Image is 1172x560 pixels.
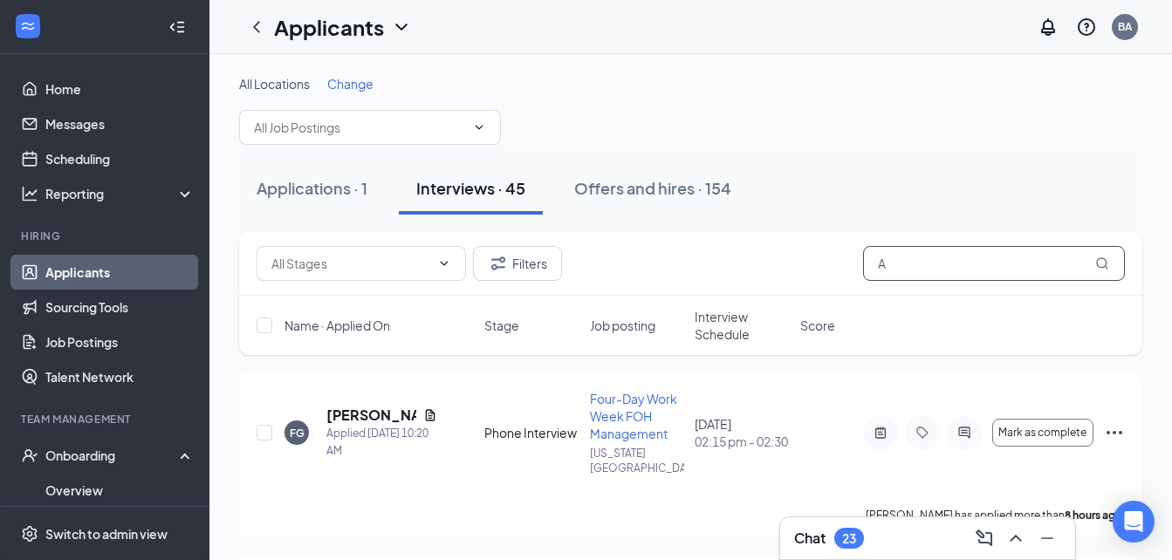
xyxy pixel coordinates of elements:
input: All Job Postings [254,118,465,137]
a: Sourcing Tools [45,290,195,324]
svg: ActiveChat [954,426,975,440]
span: 02:15 pm - 02:30 pm [695,433,790,450]
span: Change [327,76,374,92]
div: Open Intercom Messenger [1113,501,1155,543]
button: ChevronUp [1002,524,1030,552]
input: All Stages [271,254,430,273]
svg: Document [423,408,437,422]
p: [US_STATE][GEOGRAPHIC_DATA] [590,446,685,475]
svg: UserCheck [21,447,38,464]
svg: Notifications [1038,17,1059,38]
a: Home [45,72,195,106]
h1: Applicants [274,12,384,42]
svg: QuestionInfo [1076,17,1097,38]
div: Reporting [45,185,195,202]
svg: WorkstreamLogo [19,17,37,35]
span: All Locations [239,76,310,92]
div: Hiring [21,229,191,243]
svg: ChevronLeft [246,17,267,38]
a: Scheduling [45,141,195,176]
span: Name · Applied On [284,317,390,334]
div: Applications · 1 [257,177,367,199]
div: BA [1118,19,1132,34]
p: [PERSON_NAME] has applied more than . [866,508,1125,522]
div: 23 [842,531,856,546]
button: ComposeMessage [970,524,998,552]
svg: Minimize [1037,528,1058,549]
div: [DATE] [695,415,790,450]
svg: ComposeMessage [974,528,995,549]
button: Mark as complete [992,419,1093,447]
a: Applicants [45,255,195,290]
svg: Analysis [21,185,38,202]
a: Messages [45,106,195,141]
svg: Settings [21,525,38,543]
svg: ChevronDown [391,17,412,38]
h5: [PERSON_NAME] [326,406,416,425]
span: Interview Schedule [695,308,790,343]
div: Switch to admin view [45,525,168,543]
span: Stage [484,317,519,334]
a: Job Postings [45,324,195,359]
b: 8 hours ago [1065,509,1122,522]
span: Mark as complete [998,427,1086,439]
input: Search in interviews [863,246,1125,281]
a: Overview [45,473,195,508]
a: Talent Network [45,359,195,394]
svg: MagnifyingGlass [1095,256,1109,270]
svg: ActiveNote [870,426,891,440]
div: Onboarding [45,447,180,464]
div: Interviews · 45 [416,177,525,199]
svg: ChevronDown [437,256,451,270]
div: FG [290,426,305,440]
h3: Chat [794,529,826,548]
div: Phone Interview [484,424,579,441]
svg: ChevronUp [1005,528,1026,549]
svg: Tag [912,426,933,440]
svg: Ellipses [1104,422,1125,443]
svg: Collapse [168,18,186,36]
button: Filter Filters [473,246,562,281]
svg: Filter [488,253,509,274]
span: Score [800,317,835,334]
div: Team Management [21,412,191,427]
div: Applied [DATE] 10:20 AM [326,425,437,460]
div: Offers and hires · 154 [574,177,731,199]
button: Minimize [1033,524,1061,552]
span: Job posting [590,317,655,334]
svg: ChevronDown [472,120,486,134]
span: Four-Day Work Week FOH Management [590,391,677,441]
